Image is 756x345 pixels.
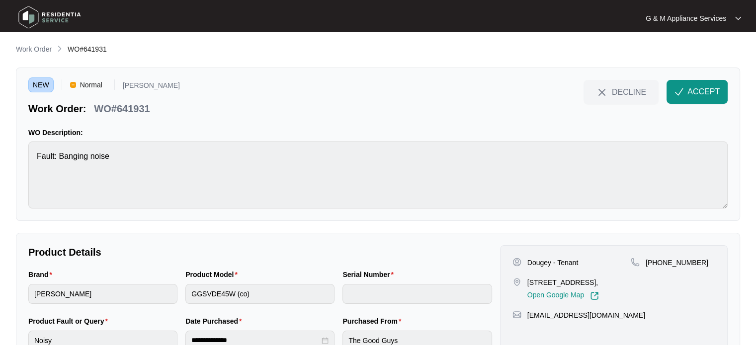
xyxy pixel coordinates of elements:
img: map-pin [631,258,640,267]
label: Purchased From [342,316,405,326]
label: Date Purchased [185,316,246,326]
button: check-IconACCEPT [667,80,728,104]
img: user-pin [512,258,521,267]
img: Vercel Logo [70,82,76,88]
p: [PHONE_NUMBER] [646,258,708,268]
img: residentia service logo [15,2,84,32]
input: Product Model [185,284,335,304]
p: Product Details [28,245,492,259]
span: ACCEPT [687,86,720,98]
img: close-Icon [596,86,608,98]
input: Serial Number [342,284,492,304]
img: Link-External [590,291,599,300]
label: Product Model [185,270,242,279]
span: Normal [76,77,106,92]
p: WO Description: [28,128,728,138]
p: G & M Appliance Services [646,13,726,23]
p: Work Order [16,44,52,54]
img: dropdown arrow [735,16,741,21]
a: Work Order [14,44,54,55]
button: close-IconDECLINE [584,80,659,104]
input: Brand [28,284,177,304]
p: [PERSON_NAME] [123,82,180,92]
p: [EMAIL_ADDRESS][DOMAIN_NAME] [527,310,645,320]
img: chevron-right [56,45,64,53]
p: Dougey - Tenant [527,258,578,268]
span: DECLINE [612,86,646,97]
span: NEW [28,77,54,92]
label: Product Fault or Query [28,316,112,326]
img: map-pin [512,310,521,319]
p: [STREET_ADDRESS], [527,277,599,287]
img: check-Icon [674,87,683,96]
span: WO#641931 [68,45,107,53]
a: Open Google Map [527,291,599,300]
label: Brand [28,270,56,279]
p: Work Order: [28,102,86,116]
p: WO#641931 [94,102,150,116]
label: Serial Number [342,270,397,279]
img: map-pin [512,277,521,286]
textarea: Fault: Banging noise [28,141,728,208]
